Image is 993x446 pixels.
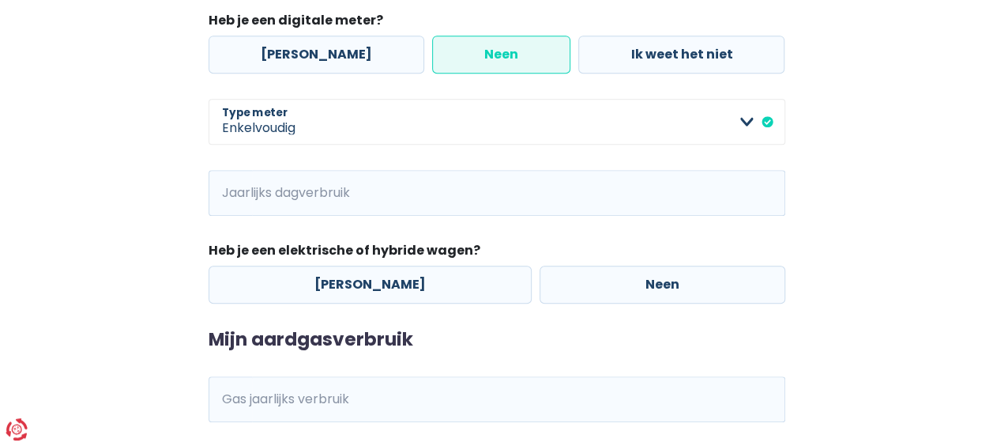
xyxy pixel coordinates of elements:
label: Neen [432,36,570,74]
label: [PERSON_NAME] [209,36,424,74]
label: [PERSON_NAME] [209,266,532,304]
label: Ik weet het niet [578,36,784,74]
span: kWh [209,376,252,422]
label: Neen [540,266,785,304]
legend: Heb je een digitale meter? [209,11,785,36]
h2: Mijn aardgasverbruik [209,329,785,351]
span: kWh [209,170,252,216]
legend: Heb je een elektrische of hybride wagen? [209,241,785,266]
